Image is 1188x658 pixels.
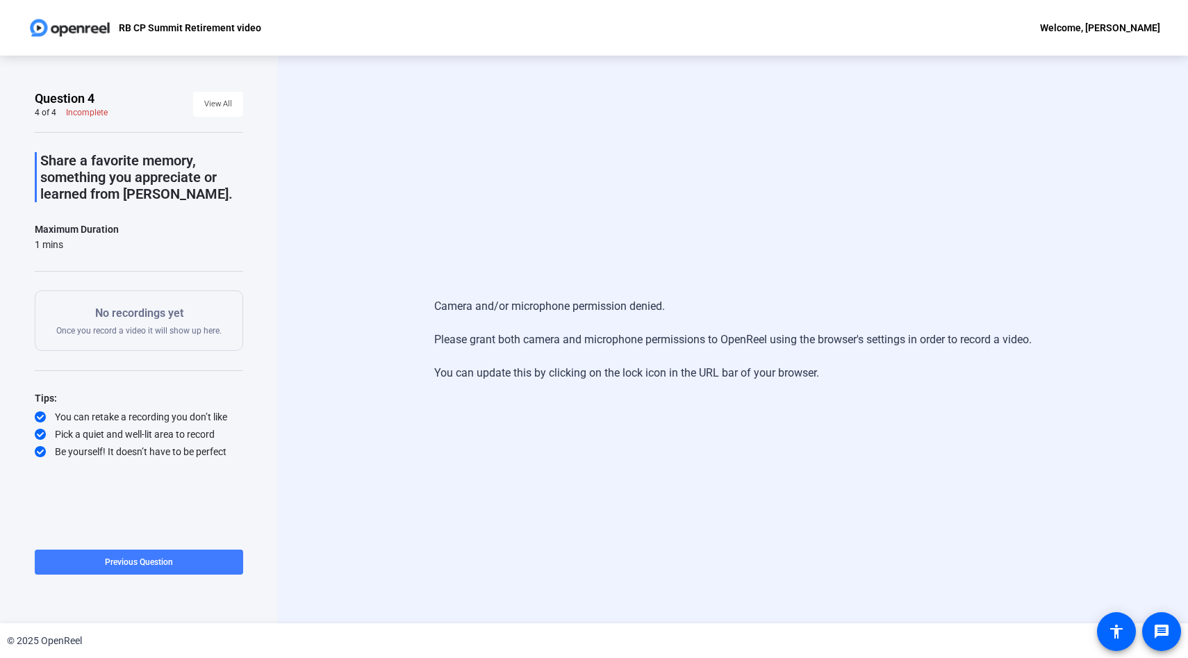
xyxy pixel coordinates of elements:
mat-icon: message [1153,623,1170,640]
div: 4 of 4 [35,107,56,118]
div: You can retake a recording you don’t like [35,410,243,424]
div: 1 mins [35,238,119,252]
div: Once you record a video it will show up here. [56,305,222,336]
mat-icon: accessibility [1108,623,1125,640]
span: Previous Question [105,557,173,567]
p: RB CP Summit Retirement video [119,19,261,36]
p: No recordings yet [56,305,222,322]
div: Camera and/or microphone permission denied. Please grant both camera and microphone permissions t... [434,284,1032,395]
div: © 2025 OpenReel [7,634,82,648]
img: OpenReel logo [28,14,112,42]
span: Question 4 [35,90,94,107]
div: Maximum Duration [35,221,119,238]
div: Welcome, [PERSON_NAME] [1040,19,1160,36]
div: Incomplete [66,107,108,118]
button: Previous Question [35,550,243,575]
button: View All [193,92,243,117]
p: Share a favorite memory, something you appreciate or learned from [PERSON_NAME]. [40,152,243,202]
span: View All [204,94,232,115]
div: Pick a quiet and well-lit area to record [35,427,243,441]
div: Tips: [35,390,243,406]
div: Be yourself! It doesn’t have to be perfect [35,445,243,459]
